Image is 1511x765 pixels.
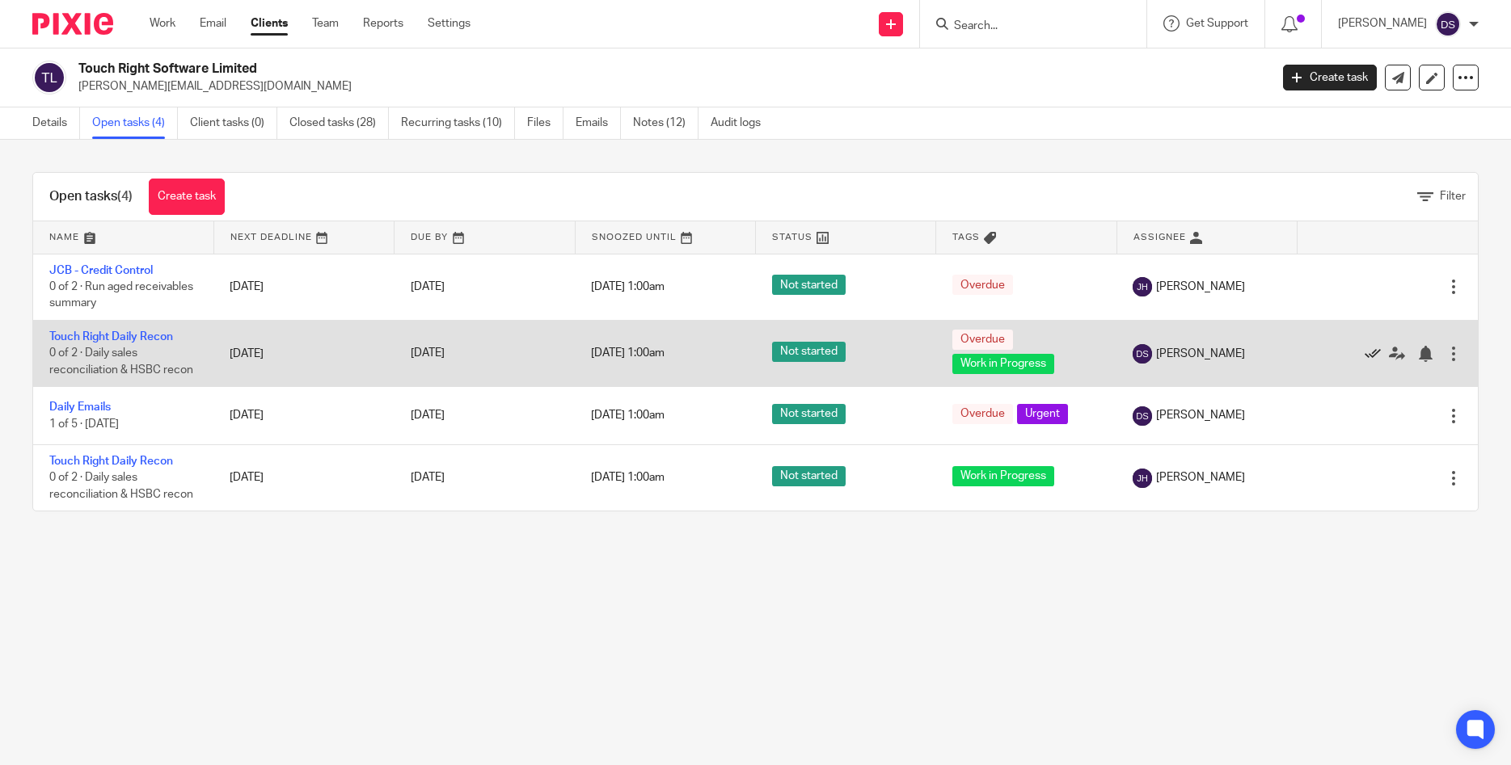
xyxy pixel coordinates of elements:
[32,61,66,95] img: svg%3E
[772,404,846,424] span: Not started
[428,15,471,32] a: Settings
[78,61,1023,78] h2: Touch Right Software Limited
[711,107,773,139] a: Audit logs
[1435,11,1461,37] img: svg%3E
[251,15,288,32] a: Clients
[1156,346,1245,362] span: [PERSON_NAME]
[772,275,846,295] span: Not started
[49,348,193,376] span: 0 of 2 · Daily sales reconciliation & HSBC recon
[1017,404,1068,424] span: Urgent
[952,275,1013,295] span: Overdue
[213,387,394,444] td: [DATE]
[289,107,389,139] a: Closed tasks (28)
[213,254,394,320] td: [DATE]
[952,354,1054,374] span: Work in Progress
[49,418,119,430] span: 1 of 5 · [DATE]
[1133,344,1152,364] img: svg%3E
[527,107,563,139] a: Files
[49,456,173,467] a: Touch Right Daily Recon
[1133,277,1152,296] img: svg%3E
[32,107,80,139] a: Details
[1338,15,1427,32] p: [PERSON_NAME]
[1186,18,1248,29] span: Get Support
[772,342,846,362] span: Not started
[411,281,445,292] span: [DATE]
[312,15,339,32] a: Team
[592,233,677,242] span: Snoozed Until
[1133,406,1152,426] img: svg%3E
[213,444,394,511] td: [DATE]
[772,466,846,486] span: Not started
[952,19,1098,34] input: Search
[1156,279,1245,295] span: [PERSON_NAME]
[952,233,980,242] span: Tags
[772,233,812,242] span: Status
[49,281,193,309] span: 0 of 2 · Run aged receivables summary
[576,107,621,139] a: Emails
[200,15,226,32] a: Email
[591,348,665,359] span: [DATE] 1:00am
[952,330,1013,350] span: Overdue
[49,472,193,500] span: 0 of 2 · Daily sales reconciliation & HSBC recon
[92,107,178,139] a: Open tasks (4)
[1365,345,1389,361] a: Mark as done
[363,15,403,32] a: Reports
[1440,191,1466,202] span: Filter
[591,281,665,292] span: [DATE] 1:00am
[952,466,1054,486] span: Work in Progress
[149,179,225,215] a: Create task
[411,348,445,359] span: [DATE]
[633,107,699,139] a: Notes (12)
[117,190,133,203] span: (4)
[1156,469,1245,485] span: [PERSON_NAME]
[952,404,1013,424] span: Overdue
[32,13,113,35] img: Pixie
[150,15,175,32] a: Work
[49,401,111,413] a: Daily Emails
[49,265,153,276] a: JCB - Credit Control
[213,320,394,386] td: [DATE]
[1156,407,1245,423] span: [PERSON_NAME]
[411,410,445,422] span: [DATE]
[401,107,515,139] a: Recurring tasks (10)
[190,107,277,139] a: Client tasks (0)
[49,331,173,343] a: Touch Right Daily Recon
[411,473,445,484] span: [DATE]
[1133,469,1152,488] img: svg%3E
[591,410,665,422] span: [DATE] 1:00am
[591,473,665,484] span: [DATE] 1:00am
[78,78,1259,95] p: [PERSON_NAME][EMAIL_ADDRESS][DOMAIN_NAME]
[1283,65,1377,90] a: Create task
[49,188,133,205] h1: Open tasks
